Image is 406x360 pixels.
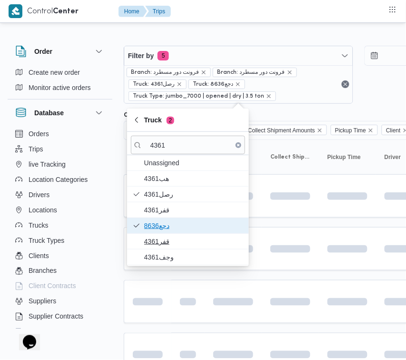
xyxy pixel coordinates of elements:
button: remove selected entity [235,81,241,87]
span: Create new order [29,67,80,78]
span: Locations [29,204,57,216]
span: Client Contracts [29,280,76,292]
button: Truck2 [127,109,249,132]
iframe: chat widget [10,322,40,350]
span: دجع8636 [144,220,243,231]
span: Monitor active orders [29,82,91,93]
span: هب4361 [144,173,243,184]
button: remove selected entity [266,93,272,99]
span: Pickup Time [335,125,366,136]
button: Locations [11,202,109,218]
div: Order [8,65,112,99]
img: X8yXhbKr1z7QwAAAABJRU5ErkJggg== [9,4,22,18]
span: 4361رصل [144,189,243,200]
span: Drivers [29,189,50,200]
button: Client Contracts [11,279,109,294]
span: live Tracking [29,159,66,170]
span: Branch: فرونت دور مسطرد [217,68,285,77]
button: Trucks [11,218,109,233]
span: Branch: فرونت دور مسطرد [127,68,211,77]
button: Location Categories [11,172,109,187]
button: remove selected entity [177,81,182,87]
button: Branches [11,263,109,279]
button: live Tracking [11,157,109,172]
span: Pickup Time [327,153,361,161]
b: Center [53,8,79,15]
button: Pickup Time [324,150,371,165]
span: Driver [385,153,401,161]
button: Remove Pickup Time from selection in this group [368,128,374,133]
span: Unassigned [144,157,243,169]
span: Supplier Contracts [29,311,83,322]
span: Orders [29,128,49,140]
span: Truck: دجع8636 [193,80,233,89]
label: Columns [124,111,148,119]
span: Collect Shipment Amounts [248,125,315,136]
button: Remove [340,79,351,90]
span: وجف4361 [144,251,243,263]
span: Pickup Time [331,125,378,135]
span: Truck Types [29,235,64,246]
button: Orders [11,126,109,141]
span: Client [386,125,401,136]
button: Trips [11,141,109,157]
button: Home [119,6,147,17]
span: Branch: فرونت دور مسطرد [213,68,297,77]
span: Truck Type: jumbo_7000 | opened | dry | 3.5 ton [129,91,276,101]
span: Location Categories [29,174,88,185]
button: Drivers [11,187,109,202]
div: Database [8,126,112,332]
span: Filter by [128,50,154,61]
span: Truck: 4361رصل [133,80,175,89]
span: Branch: فرونت دور مسطرد [131,68,199,77]
button: Order [15,46,105,57]
button: Suppliers [11,294,109,309]
button: Create new order [11,65,109,80]
button: Clients [11,248,109,263]
h3: Order [34,46,52,57]
span: Suppliers [29,296,56,307]
input: search filters [131,136,245,154]
span: Clients [29,250,49,261]
button: Devices [11,324,109,340]
span: Truck Type: jumbo_7000 | opened | dry | 3.5 ton [133,92,264,100]
span: 4361قفر [144,204,243,216]
span: Devices [29,326,52,338]
button: remove selected entity [201,70,207,75]
span: قفر4361 [144,236,243,247]
button: Database [15,107,105,119]
span: Collect Shipment Amounts [244,125,327,135]
h3: Database [34,107,64,119]
button: Supplier Contracts [11,309,109,324]
span: Truck: دجع8636 [188,80,245,89]
span: Truck [144,114,174,126]
button: Trips [145,6,171,17]
span: Branches [29,265,57,277]
span: 2 [167,117,174,124]
span: Truck: 4361رصل [129,80,187,89]
button: Monitor active orders [11,80,109,95]
span: 5 active filters [158,51,169,60]
button: Remove Collect Shipment Amounts from selection in this group [317,128,323,133]
button: Filter by5 active filters [124,46,353,65]
button: Clear input [236,142,241,148]
button: remove selected entity [287,70,293,75]
span: Collect Shipment Amounts [270,153,310,161]
span: Trips [29,143,43,155]
span: Trucks [29,220,48,231]
button: Truck Types [11,233,109,248]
